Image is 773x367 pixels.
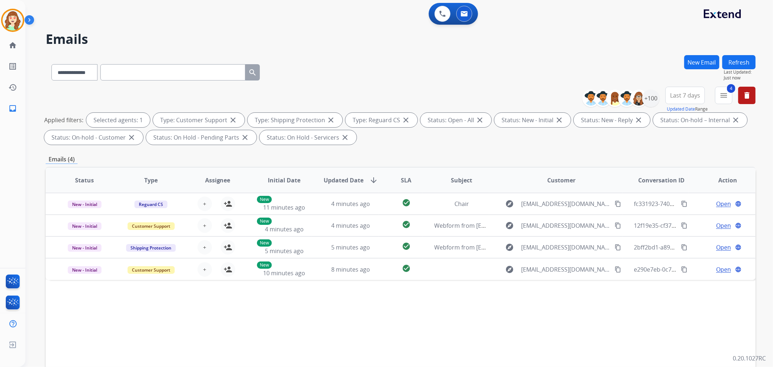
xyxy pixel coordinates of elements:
[331,265,370,273] span: 8 minutes ago
[68,201,101,208] span: New - Initial
[735,244,741,251] mat-icon: language
[634,243,744,251] span: 2bff2bd1-a896-4457-9686-1a6d517d8f0a
[198,240,212,255] button: +
[46,155,78,164] p: Emails (4)
[722,55,756,69] button: Refresh
[327,116,335,124] mat-icon: close
[402,198,411,207] mat-icon: check_circle
[665,87,705,104] button: Last 7 days
[634,265,746,273] span: e290e7eb-0c7e-450d-bd0c-c2e5023aa855
[521,265,610,274] span: [EMAIL_ADDRESS][DOMAIN_NAME]
[257,239,272,247] p: New
[681,201,687,207] mat-icon: content_copy
[402,242,411,251] mat-icon: check_circle
[224,199,232,208] mat-icon: person_add
[268,176,300,185] span: Initial Date
[555,116,564,124] mat-icon: close
[8,62,17,71] mat-icon: list_alt
[735,222,741,229] mat-icon: language
[681,244,687,251] mat-icon: content_copy
[144,176,158,185] span: Type
[257,218,272,225] p: New
[248,113,342,127] div: Type: Shipping Protection
[505,243,514,252] mat-icon: explore
[402,220,411,229] mat-icon: check_circle
[615,201,621,207] mat-icon: content_copy
[715,87,732,104] button: 4
[324,176,363,185] span: Updated Date
[369,176,378,185] mat-icon: arrow_downward
[46,32,756,46] h2: Emails
[205,176,230,185] span: Assignee
[257,196,272,203] p: New
[265,225,304,233] span: 4 minutes ago
[75,176,94,185] span: Status
[521,243,610,252] span: [EMAIL_ADDRESS][DOMAIN_NAME]
[224,265,232,274] mat-icon: person_add
[435,243,599,251] span: Webform from [EMAIL_ADDRESS][DOMAIN_NAME] on [DATE]
[331,200,370,208] span: 4 minutes ago
[724,69,756,75] span: Last Updated:
[727,84,735,93] span: 4
[505,265,514,274] mat-icon: explore
[689,168,756,193] th: Action
[475,116,484,124] mat-icon: close
[505,199,514,208] mat-icon: explore
[719,91,728,100] mat-icon: menu
[263,203,305,211] span: 11 minutes ago
[153,113,245,127] div: Type: Customer Support
[68,244,101,252] span: New - Initial
[667,106,708,112] span: Range
[615,244,621,251] mat-icon: content_copy
[634,200,743,208] span: fc331923-7407-4700-aa31-4dc00f7a4661
[454,200,469,208] span: Chair
[265,247,304,255] span: 5 minutes ago
[128,266,175,274] span: Customer Support
[724,75,756,81] span: Just now
[345,113,417,127] div: Type: Reguard CS
[743,91,751,100] mat-icon: delete
[198,262,212,277] button: +
[146,130,257,145] div: Status: On Hold - Pending Parts
[3,10,23,30] img: avatar
[684,55,719,69] button: New Email
[44,130,143,145] div: Status: On-hold - Customer
[229,116,237,124] mat-icon: close
[8,41,17,50] mat-icon: home
[653,113,747,127] div: Status: On-hold – Internal
[198,218,212,233] button: +
[8,83,17,92] mat-icon: history
[420,113,491,127] div: Status: Open - All
[681,222,687,229] mat-icon: content_copy
[224,221,232,230] mat-icon: person_add
[241,133,249,142] mat-icon: close
[331,222,370,230] span: 4 minutes ago
[615,266,621,273] mat-icon: content_copy
[198,197,212,211] button: +
[716,221,731,230] span: Open
[203,243,206,252] span: +
[735,266,741,273] mat-icon: language
[86,113,150,127] div: Selected agents: 1
[735,201,741,207] mat-icon: language
[733,354,766,363] p: 0.20.1027RC
[634,116,643,124] mat-icon: close
[638,176,685,185] span: Conversation ID
[126,244,176,252] span: Shipping Protection
[128,222,175,230] span: Customer Support
[505,221,514,230] mat-icon: explore
[667,106,695,112] button: Updated Date
[68,222,101,230] span: New - Initial
[257,261,272,269] p: New
[634,222,741,230] span: 12f19e35-cf37-457d-8ca4-b33b93503ff7
[681,266,687,273] mat-icon: content_copy
[642,90,660,107] div: +100
[203,265,206,274] span: +
[224,243,232,252] mat-icon: person_add
[435,222,599,230] span: Webform from [EMAIL_ADDRESS][DOMAIN_NAME] on [DATE]
[44,116,83,124] p: Applied filters:
[263,269,305,277] span: 10 minutes ago
[341,133,349,142] mat-icon: close
[547,176,575,185] span: Customer
[259,130,357,145] div: Status: On Hold - Servicers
